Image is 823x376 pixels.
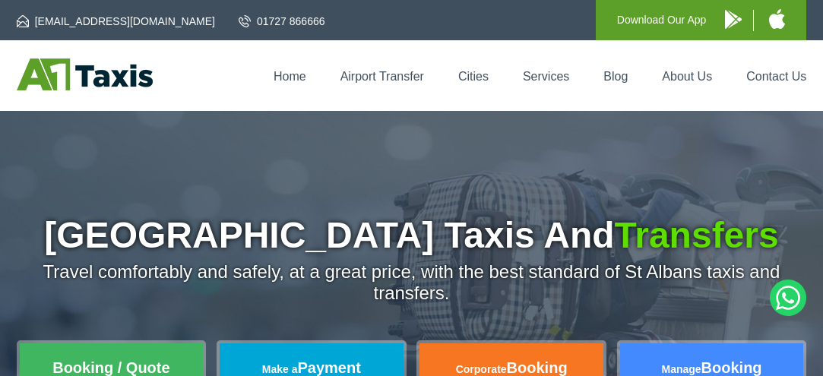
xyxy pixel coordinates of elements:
[262,363,298,375] span: Make a
[725,10,742,29] img: A1 Taxis Android App
[17,261,807,304] p: Travel comfortably and safely, at a great price, with the best standard of St Albans taxis and tr...
[340,70,424,83] a: Airport Transfer
[615,215,779,255] span: Transfers
[17,217,807,254] h1: [GEOGRAPHIC_DATA] Taxis And
[17,58,153,90] img: A1 Taxis St Albans LTD
[662,70,712,83] a: About Us
[523,70,569,83] a: Services
[746,70,806,83] a: Contact Us
[239,14,325,29] a: 01727 866666
[603,70,628,83] a: Blog
[661,363,701,375] span: Manage
[17,14,215,29] a: [EMAIL_ADDRESS][DOMAIN_NAME]
[274,70,306,83] a: Home
[456,363,507,375] span: Corporate
[617,11,707,30] p: Download Our App
[769,9,785,29] img: A1 Taxis iPhone App
[458,70,489,83] a: Cities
